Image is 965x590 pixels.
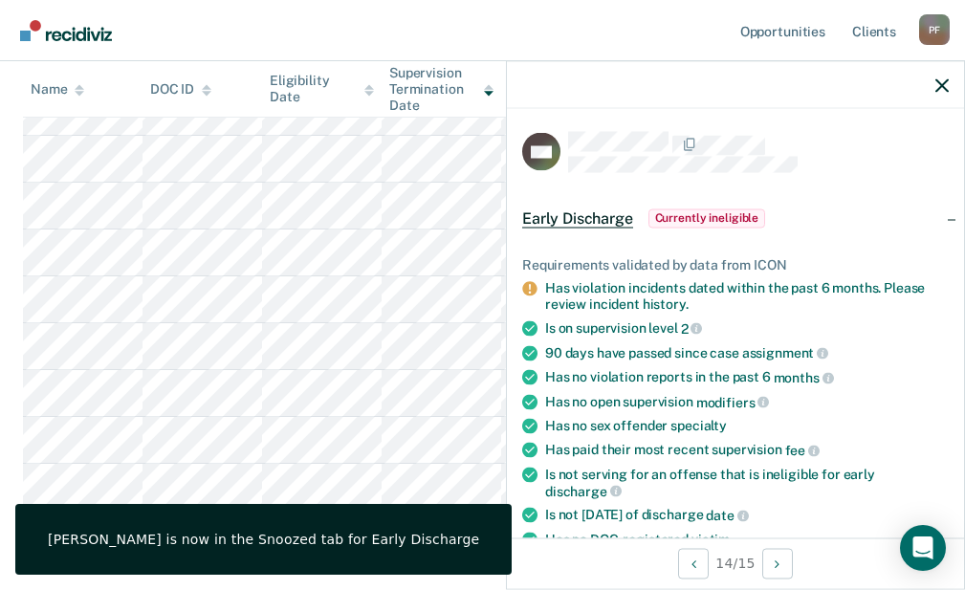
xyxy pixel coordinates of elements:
div: 14 / 15 [507,537,964,588]
div: Is not [DATE] of discharge [545,507,949,524]
div: Open Intercom Messenger [900,525,946,571]
div: Has violation incidents dated within the past 6 months. Please review incident history. [545,280,949,313]
span: fee [785,443,820,458]
div: [PERSON_NAME] is now in the Snoozed tab for Early Discharge [48,531,479,548]
div: 90 days have passed since case [545,344,949,361]
div: Has no DOC-registered [545,531,949,547]
div: Has paid their most recent supervision [545,442,949,459]
div: Has no violation reports in the past 6 [545,369,949,386]
span: date [706,508,748,523]
div: Requirements validated by data from ICON [522,256,949,273]
span: Currently ineligible [648,208,766,228]
span: months [774,369,834,384]
span: 2 [681,320,703,336]
button: Next Opportunity [762,548,793,579]
button: Previous Opportunity [678,548,709,579]
div: Early DischargeCurrently ineligible [507,187,964,249]
div: Eligibility Date [270,73,374,105]
span: assignment [742,345,828,361]
div: DOC ID [150,81,211,98]
div: Is on supervision level [545,319,949,337]
span: Early Discharge [522,208,633,228]
span: modifiers [696,394,770,409]
span: victim [691,531,730,546]
img: Recidiviz [20,20,112,41]
span: specialty [670,418,727,433]
span: discharge [545,483,622,498]
div: Is not serving for an offense that is ineligible for early [545,466,949,498]
div: P F [919,14,950,45]
button: Profile dropdown button [919,14,950,45]
div: Name [31,81,84,98]
div: Has no sex offender [545,418,949,434]
div: Supervision Termination Date [389,65,493,113]
div: Has no open supervision [545,393,949,410]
